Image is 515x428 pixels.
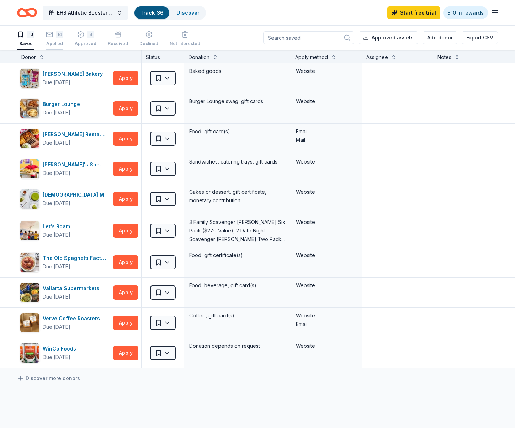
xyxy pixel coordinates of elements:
[189,66,286,76] div: Baked goods
[296,281,357,290] div: Website
[20,68,110,88] button: Image for Bobo's Bakery[PERSON_NAME] BakeryDue [DATE]
[296,188,357,196] div: Website
[437,53,451,61] div: Notes
[20,221,110,241] button: Image for Let's RoamLet's RoamDue [DATE]
[21,53,36,61] div: Donor
[43,100,83,108] div: Burger Lounge
[43,284,102,293] div: Vallarta Supermarkets
[263,31,354,44] input: Search saved
[139,28,158,50] button: Declined
[43,191,107,199] div: [DEMOGRAPHIC_DATA] M
[20,129,39,148] img: Image for Cohn Restaurant Group
[17,374,80,382] a: Discover more donors
[43,199,70,208] div: Due [DATE]
[296,320,357,328] div: Email
[43,139,70,147] div: Due [DATE]
[46,28,63,50] button: 14Applied
[296,67,357,75] div: Website
[20,69,39,88] img: Image for Bobo's Bakery
[113,132,138,146] button: Apply
[46,41,63,47] div: Applied
[43,314,103,323] div: Verve Coffee Roasters
[108,41,128,47] div: Received
[20,313,110,333] button: Image for Verve Coffee RoastersVerve Coffee RoastersDue [DATE]
[113,192,138,206] button: Apply
[20,343,39,363] img: Image for WinCo Foods
[43,222,73,231] div: Let's Roam
[189,187,286,205] div: Cakes or dessert, gift certificate, monetary contribution
[189,96,286,106] div: Burger Lounge swag, gift cards
[113,255,138,269] button: Apply
[134,6,206,20] button: Track· 36Discover
[43,344,79,353] div: WinCo Foods
[170,41,200,47] div: Not interested
[20,283,39,302] img: Image for Vallarta Supermarkets
[189,217,286,244] div: 3 Family Scavenger [PERSON_NAME] Six Pack ($270 Value), 2 Date Night Scavenger [PERSON_NAME] Two ...
[20,343,110,363] button: Image for WinCo FoodsWinCo FoodsDue [DATE]
[43,108,70,117] div: Due [DATE]
[43,254,110,262] div: The Old Spaghetti Factory
[113,285,138,300] button: Apply
[17,4,37,21] a: Home
[113,316,138,330] button: Apply
[170,28,200,50] button: Not interested
[20,159,39,178] img: Image for Ike's Sandwiches
[113,346,138,360] button: Apply
[296,127,357,136] div: Email
[43,160,110,169] div: [PERSON_NAME]'s Sandwiches
[142,50,184,63] div: Status
[75,28,96,50] button: 8Approved
[17,28,34,50] button: 10Saved
[43,293,70,301] div: Due [DATE]
[443,6,488,19] a: $10 in rewards
[17,41,34,47] div: Saved
[462,31,498,44] button: Export CSV
[176,10,200,16] a: Discover
[20,189,39,209] img: Image for Lady M
[295,53,328,61] div: Apply method
[189,311,286,321] div: Coffee, gift card(s)
[140,10,164,16] a: Track· 36
[189,341,286,351] div: Donation depends on request
[296,97,357,106] div: Website
[108,28,128,50] button: Received
[189,280,286,290] div: Food, beverage, gift card(s)
[189,127,286,137] div: Food, gift card(s)
[113,101,138,116] button: Apply
[20,221,39,240] img: Image for Let's Roam
[296,311,357,320] div: Website
[56,31,63,38] div: 14
[113,71,138,85] button: Apply
[43,78,70,87] div: Due [DATE]
[296,157,357,166] div: Website
[75,41,96,47] div: Approved
[43,6,128,20] button: EHS Athletic Boosters Bingo Night!
[189,250,286,260] div: Food, gift certificate(s)
[20,253,39,272] img: Image for The Old Spaghetti Factory
[20,98,110,118] button: Image for Burger LoungeBurger LoungeDue [DATE]
[20,283,110,303] button: Image for Vallarta SupermarketsVallarta SupermarketsDue [DATE]
[189,53,209,61] div: Donation
[359,31,418,44] button: Approved assets
[43,70,106,78] div: [PERSON_NAME] Bakery
[43,353,70,362] div: Due [DATE]
[387,6,440,19] a: Start free trial
[20,313,39,332] img: Image for Verve Coffee Roasters
[423,31,457,44] button: Add donor
[43,231,70,239] div: Due [DATE]
[113,162,138,176] button: Apply
[296,251,357,260] div: Website
[43,323,70,331] div: Due [DATE]
[20,189,110,209] button: Image for Lady M[DEMOGRAPHIC_DATA] MDue [DATE]
[296,342,357,350] div: Website
[20,129,110,149] button: Image for Cohn Restaurant Group[PERSON_NAME] Restaurant GroupDue [DATE]
[366,53,388,61] div: Assignee
[57,9,114,17] span: EHS Athletic Boosters Bingo Night!
[43,130,110,139] div: [PERSON_NAME] Restaurant Group
[20,252,110,272] button: Image for The Old Spaghetti FactoryThe Old Spaghetti FactoryDue [DATE]
[27,31,34,38] div: 10
[139,41,158,47] div: Declined
[189,157,286,167] div: Sandwiches, catering trays, gift cards
[296,218,357,226] div: Website
[113,224,138,238] button: Apply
